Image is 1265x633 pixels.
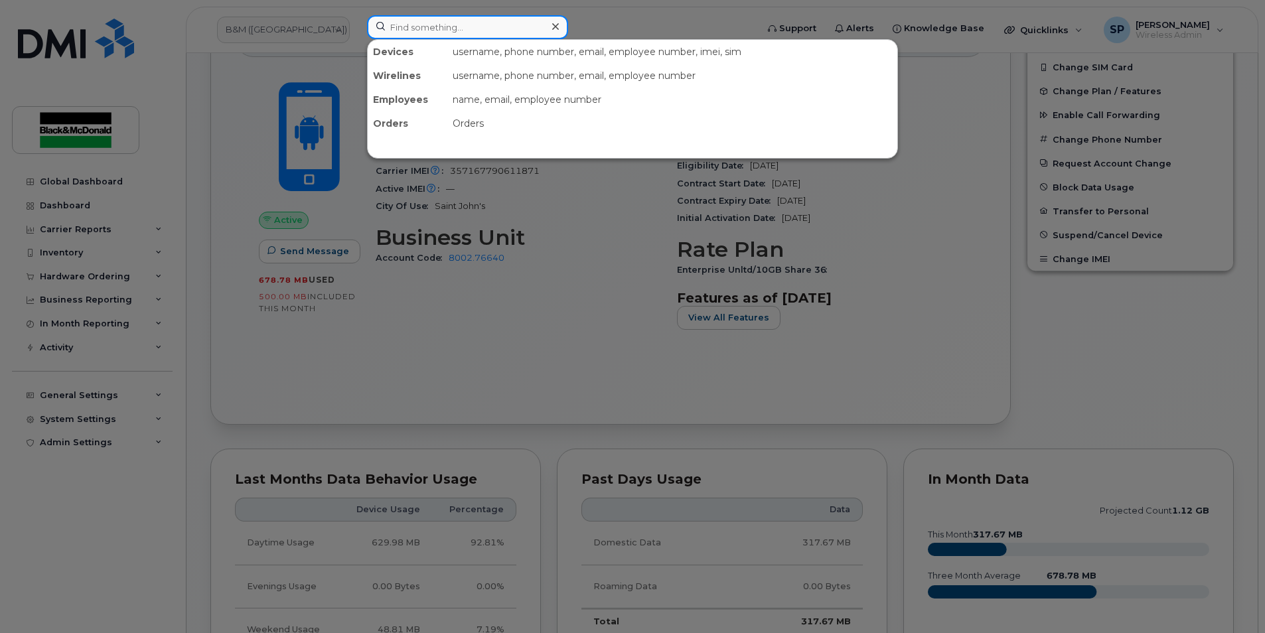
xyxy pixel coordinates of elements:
div: Orders [447,111,897,135]
div: Devices [368,40,447,64]
div: Employees [368,88,447,111]
div: username, phone number, email, employee number [447,64,897,88]
div: Orders [368,111,447,135]
div: name, email, employee number [447,88,897,111]
input: Find something... [367,15,568,39]
div: Wirelines [368,64,447,88]
div: username, phone number, email, employee number, imei, sim [447,40,897,64]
